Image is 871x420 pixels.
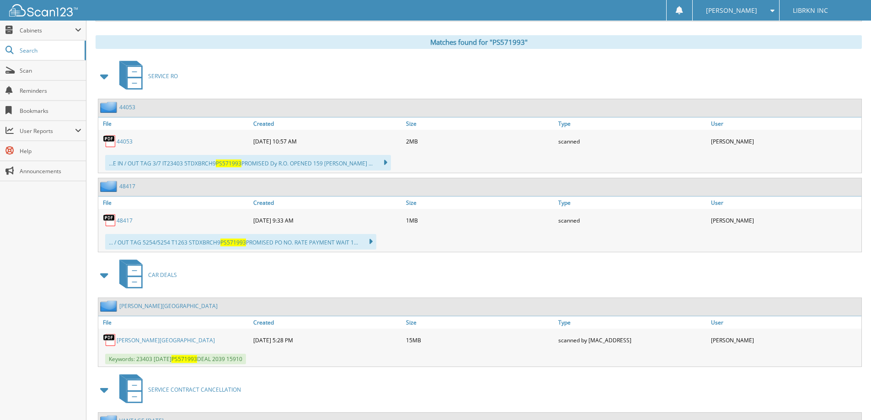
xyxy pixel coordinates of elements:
a: Type [556,316,709,329]
img: folder2.png [100,101,119,113]
a: File [98,117,251,130]
a: Created [251,117,404,130]
img: PDF.png [103,134,117,148]
span: Reminders [20,87,81,95]
a: User [709,316,861,329]
a: User [709,197,861,209]
span: Search [20,47,80,54]
span: PS571993 [171,355,197,363]
span: User Reports [20,127,75,135]
a: 48417 [119,182,135,190]
span: Scan [20,67,81,74]
a: [PERSON_NAME][GEOGRAPHIC_DATA] [119,302,218,310]
img: PDF.png [103,213,117,227]
img: scan123-logo-white.svg [9,4,78,16]
div: ...E IN / OUT TAG 3/7 IT23403 5TDXBRCH9 PROMISED Dy R.O. OPENED 159 [PERSON_NAME] ... [105,155,391,170]
a: Size [404,316,556,329]
a: 48417 [117,217,133,224]
span: PS571993 [220,239,246,246]
div: 15MB [404,331,556,349]
div: [PERSON_NAME] [709,331,861,349]
a: File [98,197,251,209]
div: [DATE] 9:33 AM [251,211,404,229]
a: [PERSON_NAME][GEOGRAPHIC_DATA] [117,336,215,344]
span: [PERSON_NAME] [706,8,757,13]
a: 44053 [117,138,133,145]
div: [PERSON_NAME] [709,211,861,229]
div: [DATE] 10:57 AM [251,132,404,150]
iframe: Chat Widget [825,376,871,420]
a: User [709,117,861,130]
a: File [98,316,251,329]
a: Size [404,117,556,130]
div: 2MB [404,132,556,150]
span: SERVICE CONTRACT CANCELLATION [148,386,241,393]
div: [DATE] 5:28 PM [251,331,404,349]
img: PDF.png [103,333,117,347]
span: CAR DEALS [148,271,177,279]
a: Type [556,197,709,209]
a: Created [251,197,404,209]
span: Announcements [20,167,81,175]
div: scanned by [MAC_ADDRESS] [556,331,709,349]
div: 1MB [404,211,556,229]
span: Keywords: 23403 [DATE] DEAL 2039 15910 [105,354,246,364]
img: folder2.png [100,181,119,192]
span: PS571993 [216,159,241,167]
span: SERVICE RO [148,72,178,80]
a: SERVICE RO [114,58,178,94]
div: ... / OUT TAG 5254/5254 T1263 STDXBRCH9 PROMISED PO NO. RATE PAYMENT WAIT 1... [105,234,376,250]
div: [PERSON_NAME] [709,132,861,150]
a: 44053 [119,103,135,111]
a: SERVICE CONTRACT CANCELLATION [114,372,241,408]
img: folder2.png [100,300,119,312]
span: Bookmarks [20,107,81,115]
a: CAR DEALS [114,257,177,293]
a: Created [251,316,404,329]
div: Matches found for "PS571993" [96,35,862,49]
span: Help [20,147,81,155]
span: LIBRKN INC [793,8,828,13]
span: Cabinets [20,27,75,34]
div: scanned [556,211,709,229]
a: Type [556,117,709,130]
div: scanned [556,132,709,150]
a: Size [404,197,556,209]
